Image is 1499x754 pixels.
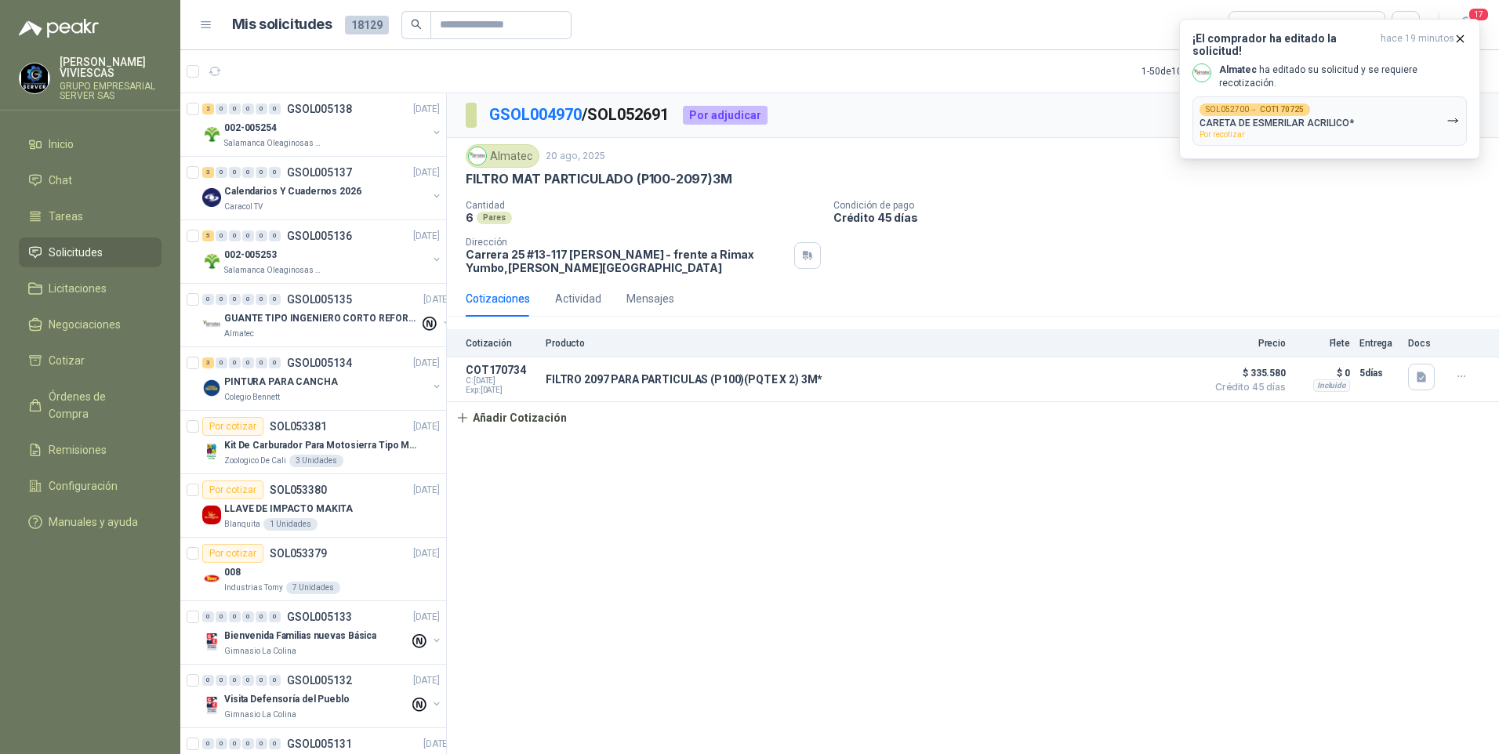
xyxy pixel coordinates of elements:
[202,611,214,622] div: 0
[49,316,121,333] span: Negociaciones
[466,376,536,386] span: C: [DATE]
[19,310,162,339] a: Negociaciones
[19,129,162,159] a: Inicio
[49,136,74,153] span: Inicio
[242,230,254,241] div: 0
[1295,338,1350,349] p: Flete
[19,237,162,267] a: Solicitudes
[202,675,214,686] div: 0
[49,388,147,422] span: Órdenes de Compra
[1200,103,1310,116] div: SOL052700 →
[466,290,530,307] div: Cotizaciones
[224,264,323,277] p: Salamanca Oleaginosas SAS
[180,411,446,474] a: Por cotizarSOL053381[DATE] Company LogoKit De Carburador Para Motosierra Tipo M250 - ZamaZoologic...
[546,373,822,386] p: FILTRO 2097 PARA PARTICULAS (P100)(PQTE X 2) 3M*
[286,582,340,594] div: 7 Unidades
[269,103,281,114] div: 0
[49,244,103,261] span: Solicitudes
[216,167,227,178] div: 0
[1381,32,1454,57] span: hace 19 minutos
[423,292,450,307] p: [DATE]
[1207,382,1286,392] span: Crédito 45 días
[216,357,227,368] div: 0
[202,442,221,461] img: Company Logo
[256,167,267,178] div: 0
[1192,32,1374,57] h3: ¡El comprador ha editado la solicitud!
[242,675,254,686] div: 0
[19,507,162,537] a: Manuales y ayuda
[411,19,422,30] span: search
[256,357,267,368] div: 0
[224,184,361,199] p: Calendarios Y Cuadernos 2026
[202,167,214,178] div: 3
[270,548,327,559] p: SOL053379
[202,417,263,436] div: Por cotizar
[202,607,443,658] a: 0 0 0 0 0 0 GSOL005133[DATE] Company LogoBienvenida Familias nuevas BásicaGimnasio La Colina
[269,167,281,178] div: 0
[1219,64,1257,75] b: Almatec
[423,737,450,752] p: [DATE]
[202,480,263,499] div: Por cotizar
[413,610,440,625] p: [DATE]
[49,477,118,495] span: Configuración
[224,328,254,340] p: Almatec
[202,103,214,114] div: 2
[229,230,241,241] div: 0
[202,100,443,150] a: 2 0 0 0 0 0 GSOL005138[DATE] Company Logo002-005254Salamanca Oleaginosas SAS
[224,502,353,517] p: LLAVE DE IMPACTO MAKITA
[413,102,440,117] p: [DATE]
[270,421,327,432] p: SOL053381
[224,455,286,467] p: Zoologico De Cali
[466,248,788,274] p: Carrera 25 #13-117 [PERSON_NAME] - frente a Rimax Yumbo , [PERSON_NAME][GEOGRAPHIC_DATA]
[19,19,99,38] img: Logo peakr
[413,419,440,434] p: [DATE]
[1260,106,1304,114] b: COT170725
[466,171,732,187] p: FILTRO MAT PARTICULADO (P100-2097)3M
[202,227,443,277] a: 5 0 0 0 0 0 GSOL005136[DATE] Company Logo002-005253Salamanca Oleaginosas SAS
[287,675,352,686] p: GSOL005132
[466,200,821,211] p: Cantidad
[19,382,162,429] a: Órdenes de Compra
[546,338,1198,349] p: Producto
[466,338,536,349] p: Cotización
[413,546,440,561] p: [DATE]
[216,103,227,114] div: 0
[466,364,536,376] p: COT170734
[229,738,241,749] div: 0
[269,357,281,368] div: 0
[60,82,162,100] p: GRUPO EMPRESARIAL SERVER SAS
[1179,19,1480,159] button: ¡El comprador ha editado la solicitud!hace 19 minutos Company LogoAlmatec ha editado su solicitud...
[19,346,162,375] a: Cotizar
[216,230,227,241] div: 0
[224,311,419,326] p: GUANTE TIPO INGENIERO CORTO REFORZADO
[413,356,440,371] p: [DATE]
[413,673,440,688] p: [DATE]
[216,611,227,622] div: 0
[287,167,352,178] p: GSOL005137
[1193,64,1210,82] img: Company Logo
[413,483,440,498] p: [DATE]
[287,357,352,368] p: GSOL005134
[49,280,107,297] span: Licitaciones
[202,125,221,143] img: Company Logo
[489,105,582,124] a: GSOL004970
[229,357,241,368] div: 0
[224,692,350,707] p: Visita Defensoría del Pueblo
[242,357,254,368] div: 0
[1313,379,1350,392] div: Incluido
[224,438,419,453] p: Kit De Carburador Para Motosierra Tipo M250 - Zama
[1200,118,1354,129] p: CARETA DE ESMERILAR ACRILICO*
[683,106,768,125] div: Por adjudicar
[19,165,162,195] a: Chat
[1468,7,1490,22] span: 17
[833,200,1493,211] p: Condición de pago
[413,165,440,180] p: [DATE]
[19,274,162,303] a: Licitaciones
[466,237,788,248] p: Dirección
[19,201,162,231] a: Tareas
[242,294,254,305] div: 0
[466,386,536,395] span: Exp: [DATE]
[224,121,277,136] p: 002-005254
[626,290,674,307] div: Mensajes
[224,709,296,721] p: Gimnasio La Colina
